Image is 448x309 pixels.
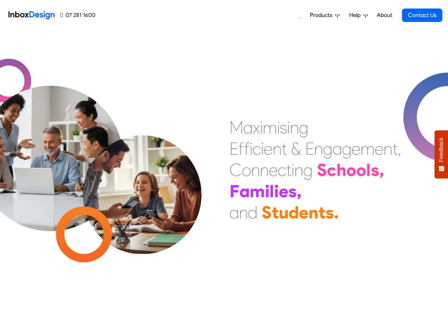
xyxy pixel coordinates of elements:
div: E [229,138,238,159]
div: Maximising Efficient & Engagement, Connecting Schools, Families, and Students. [229,117,401,223]
div: M [229,117,243,138]
img: parents_with_child.png [68,106,216,254]
div: e [375,138,384,159]
div: l [270,181,274,202]
div: c [327,159,336,181]
div: g [303,159,313,181]
div: & [291,138,301,159]
div: d [248,202,257,223]
div: n [308,202,318,223]
div: a [239,181,250,202]
div: a [243,117,253,138]
span: Feedback [438,137,444,162]
div: , [379,159,384,181]
div: e [279,181,288,202]
div: s [288,181,297,202]
div: , [398,138,401,159]
div: g [323,138,333,159]
div: x [253,117,260,138]
div: f [238,138,244,159]
div: t [318,202,325,223]
div: n [273,138,282,159]
div: i [274,181,279,202]
div: c [253,138,261,159]
div: l [366,159,371,181]
div: i [287,117,290,138]
div: o [242,159,251,181]
div: t [272,202,279,223]
div: u [279,202,289,223]
div: s [371,159,379,181]
span: Help [349,11,363,19]
div: n [239,202,248,223]
div: e [352,138,361,159]
div: g [342,138,352,159]
a: Products [307,8,342,22]
a: Contact Us [402,8,442,22]
div: m [361,138,375,159]
div: h [336,159,346,181]
div: m [263,117,277,138]
div: S [262,202,272,223]
div: c [278,159,286,181]
div: t [392,138,398,159]
span: Products [310,11,335,19]
div: n [260,159,269,181]
div: , [297,181,302,202]
div: C [229,159,242,181]
div: n [251,159,260,181]
div: F [229,181,239,202]
a: About [375,8,394,22]
div: f [244,138,250,159]
div: E [305,138,314,159]
div: i [260,117,263,138]
div: . [334,202,339,223]
div: i [291,159,294,181]
div: o [346,159,356,181]
div: n [314,138,323,159]
div: i [265,181,270,202]
div: s [280,117,287,138]
div: i [277,117,280,138]
div: n [384,138,392,159]
div: t [286,159,291,181]
div: e [299,202,308,223]
div: o [356,159,366,181]
div: e [264,138,273,159]
a: 07 281 1600 [60,11,95,19]
div: n [290,117,299,138]
div: t [282,138,287,159]
div: i [261,138,264,159]
div: n [294,159,303,181]
div: S [317,159,327,181]
div: e [269,159,278,181]
div: m [250,181,265,202]
div: a [333,138,342,159]
button: Feedback - Show survey [435,130,448,178]
div: i [250,138,253,159]
a: Help [346,8,371,22]
div: a [229,202,239,223]
div: g [299,117,308,138]
div: s [325,202,334,223]
div: d [289,202,299,223]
